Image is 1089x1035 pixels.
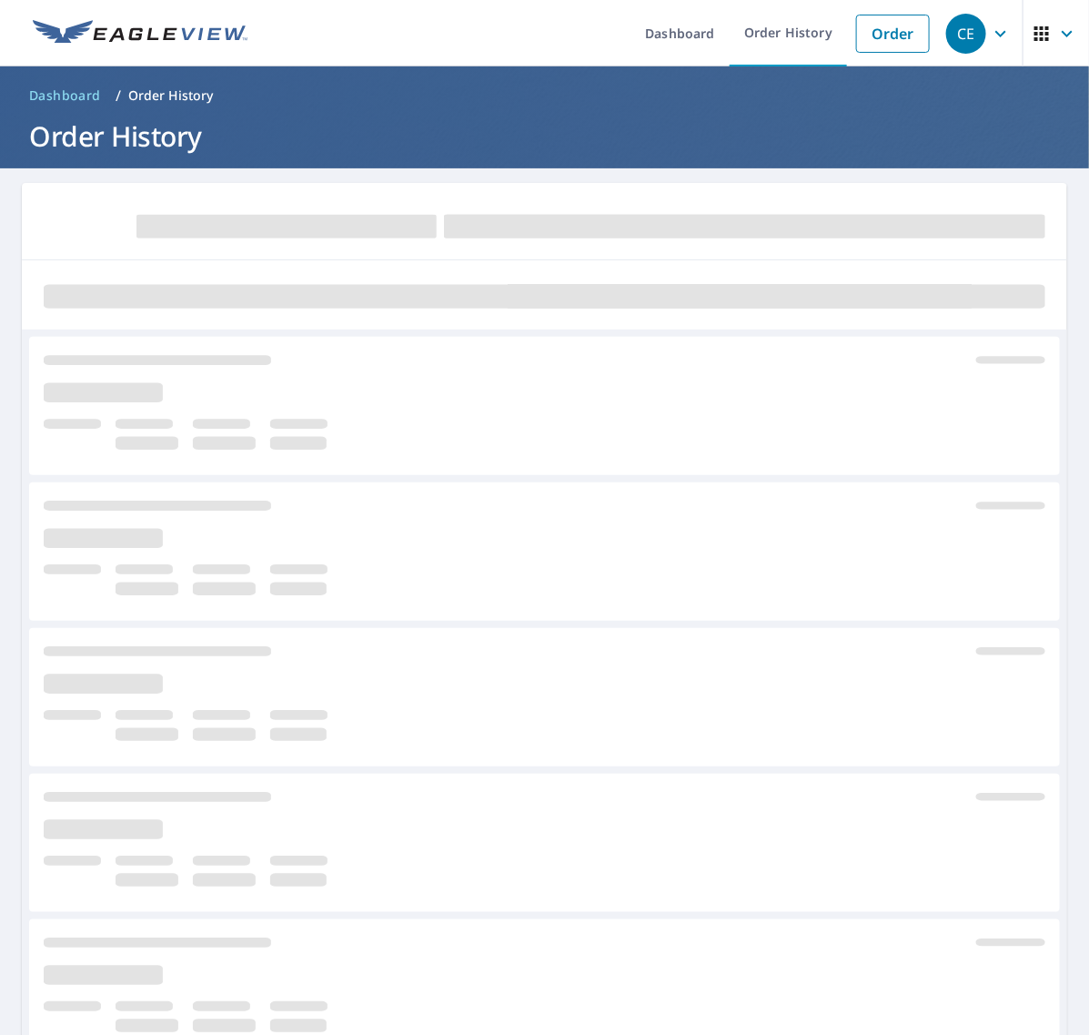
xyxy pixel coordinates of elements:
[128,86,214,105] p: Order History
[29,86,101,105] span: Dashboard
[116,85,121,107] li: /
[856,15,930,53] a: Order
[22,117,1067,155] h1: Order History
[22,81,1067,110] nav: breadcrumb
[22,81,108,110] a: Dashboard
[946,14,986,54] div: CE
[33,20,247,47] img: EV Logo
